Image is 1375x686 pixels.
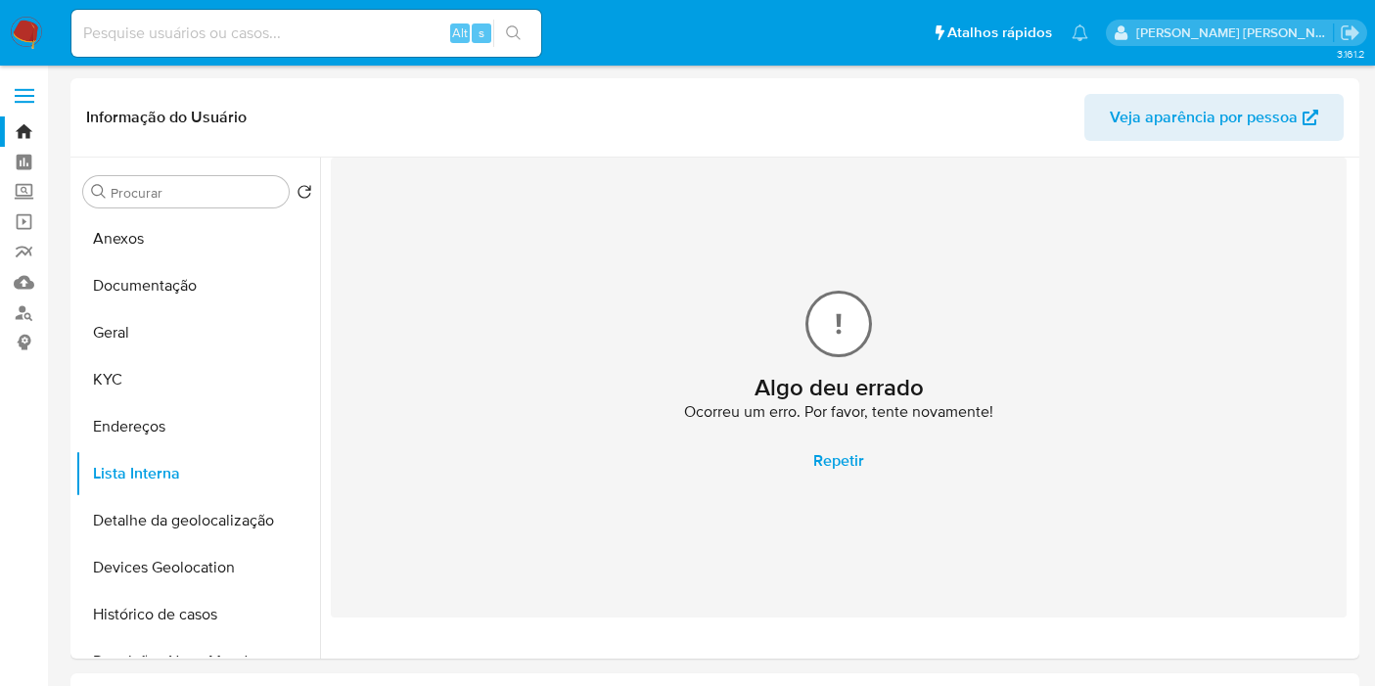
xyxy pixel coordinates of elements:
[452,23,468,42] span: Alt
[75,450,320,497] button: Lista Interna
[75,591,320,638] button: Histórico de casos
[75,638,320,685] button: Restrições Novo Mundo
[86,108,247,127] h1: Informação do Usuário
[1110,94,1298,141] span: Veja aparência por pessoa
[75,262,320,309] button: Documentação
[947,23,1052,43] span: Atalhos rápidos
[493,20,533,47] button: search-icon
[71,21,541,46] input: Pesquise usuários ou casos...
[75,356,320,403] button: KYC
[1136,23,1334,42] p: leticia.merlin@mercadolivre.com
[297,184,312,206] button: Retornar ao pedido padrão
[75,309,320,356] button: Geral
[1084,94,1344,141] button: Veja aparência por pessoa
[75,403,320,450] button: Endereços
[1340,23,1360,43] a: Sair
[75,215,320,262] button: Anexos
[111,184,281,202] input: Procurar
[75,497,320,544] button: Detalhe da geolocalização
[1072,24,1088,41] a: Notificações
[479,23,484,42] span: s
[91,184,107,200] button: Procurar
[75,544,320,591] button: Devices Geolocation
